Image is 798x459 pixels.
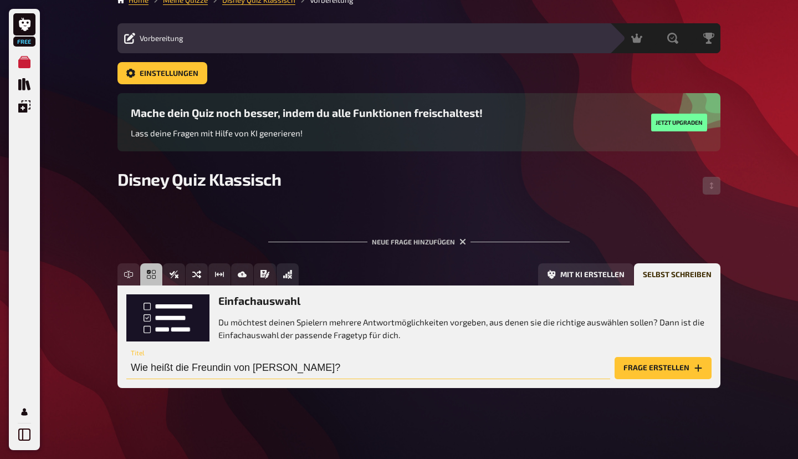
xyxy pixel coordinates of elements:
button: Prosa (Langtext) [254,263,276,285]
button: Selbst schreiben [634,263,720,285]
button: Frage erstellen [615,357,712,379]
button: Sortierfrage [186,263,208,285]
button: Offline Frage [277,263,299,285]
span: Lass deine Fragen mit Hilfe von KI generieren! [131,128,303,138]
p: Du möchtest deinen Spielern mehrere Antwortmöglichkeiten vorgeben, aus denen sie die richtige aus... [218,316,712,341]
button: Einfachauswahl [140,263,162,285]
button: Bild-Antwort [231,263,253,285]
a: Einblendungen [13,95,35,118]
span: Disney Quiz Klassisch [117,169,282,189]
h3: Mache dein Quiz noch besser, indem du alle Funktionen freischaltest! [131,106,483,119]
button: Reihenfolge anpassen [703,177,720,195]
input: Titel [126,357,610,379]
button: Freitext Eingabe [117,263,140,285]
a: Quiz Sammlung [13,73,35,95]
a: Mein Konto [13,401,35,423]
span: Vorbereitung [140,34,183,43]
a: Meine Quizze [13,51,35,73]
span: Einstellungen [140,70,198,78]
div: Neue Frage hinzufügen [268,220,570,254]
button: Jetzt upgraden [651,114,707,131]
button: Mit KI erstellen [538,263,633,285]
button: Wahr / Falsch [163,263,185,285]
a: Einstellungen [117,62,207,84]
span: Free [14,38,34,45]
button: Schätzfrage [208,263,231,285]
h3: Einfachauswahl [218,294,712,307]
